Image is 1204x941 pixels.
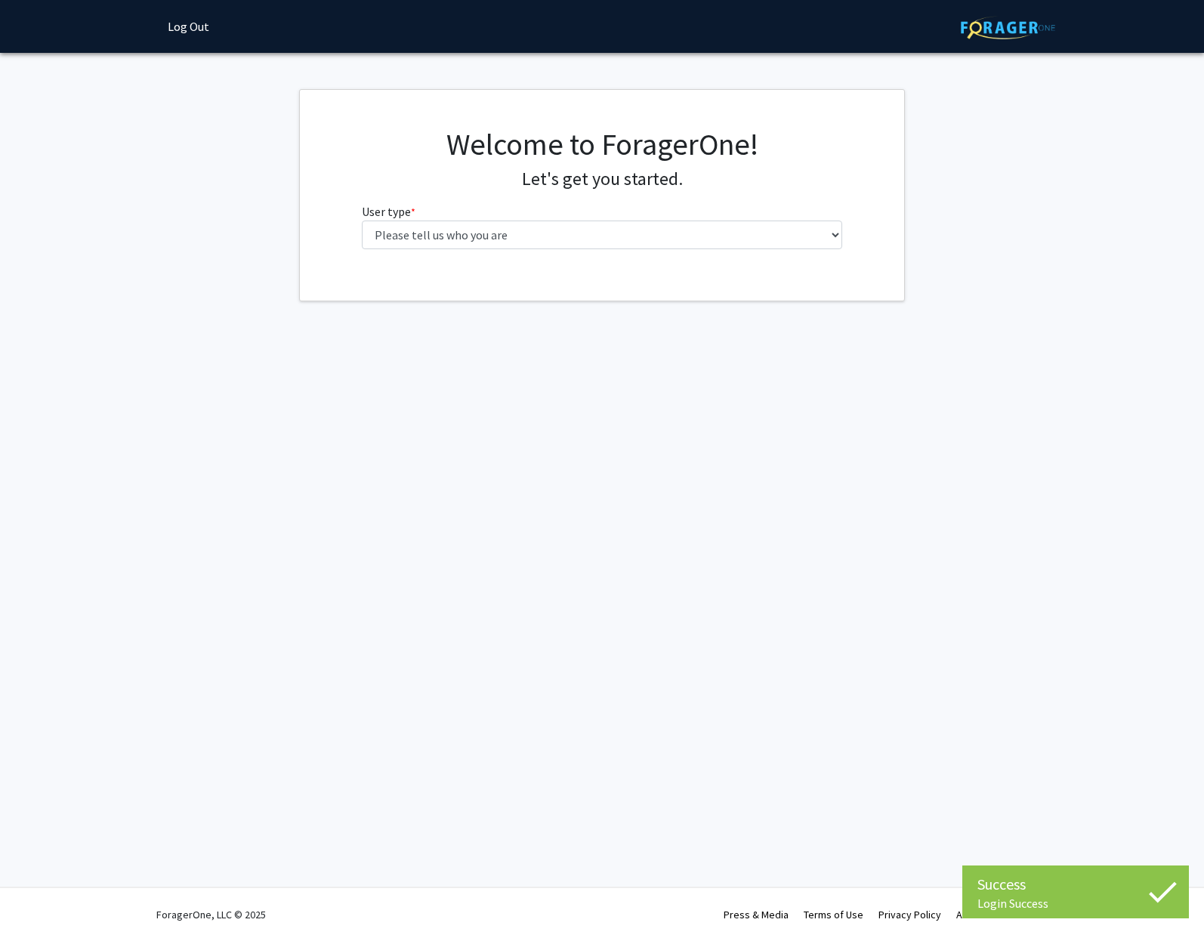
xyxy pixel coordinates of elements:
[724,908,789,921] a: Press & Media
[961,16,1055,39] img: ForagerOne Logo
[156,888,266,941] div: ForagerOne, LLC © 2025
[362,168,843,190] h4: Let's get you started.
[804,908,863,921] a: Terms of Use
[362,126,843,162] h1: Welcome to ForagerOne!
[362,202,415,221] label: User type
[977,873,1174,896] div: Success
[878,908,941,921] a: Privacy Policy
[956,908,983,921] a: About
[977,896,1174,911] div: Login Success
